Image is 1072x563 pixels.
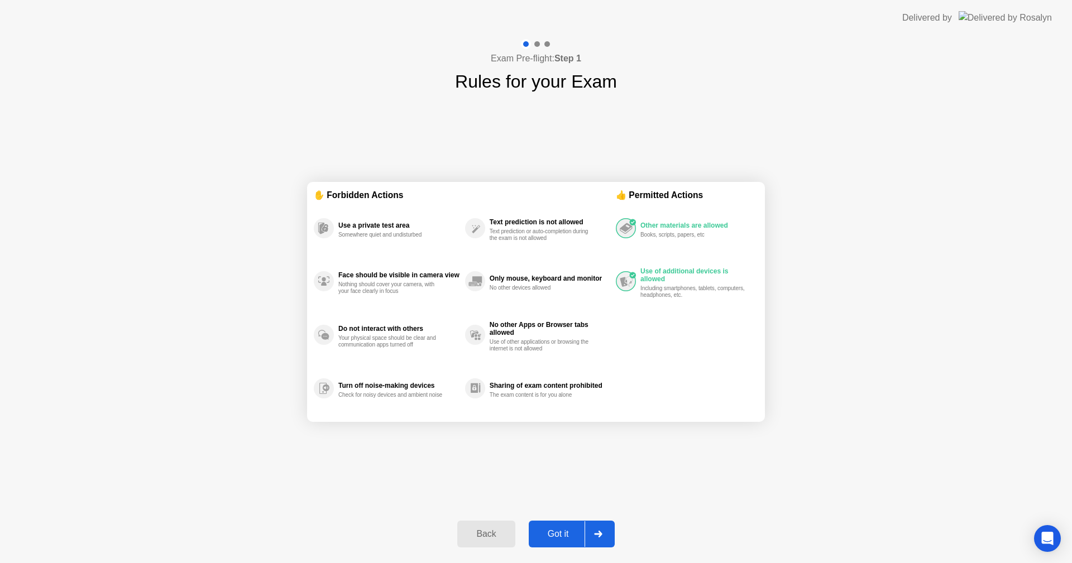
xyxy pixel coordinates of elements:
[640,285,746,299] div: Including smartphones, tablets, computers, headphones, etc.
[338,222,460,229] div: Use a private test area
[338,325,460,333] div: Do not interact with others
[490,218,610,226] div: Text prediction is not allowed
[532,529,585,539] div: Got it
[959,11,1052,24] img: Delivered by Rosalyn
[490,339,595,352] div: Use of other applications or browsing the internet is not allowed
[455,68,617,95] h1: Rules for your Exam
[490,285,595,291] div: No other devices allowed
[554,54,581,63] b: Step 1
[902,11,952,25] div: Delivered by
[338,271,460,279] div: Face should be visible in camera view
[338,335,444,348] div: Your physical space should be clear and communication apps turned off
[490,321,610,336] div: No other Apps or Browser tabs allowed
[338,382,460,389] div: Turn off noise-making devices
[457,521,515,547] button: Back
[490,392,595,398] div: The exam content is for you alone
[616,189,758,201] div: 👍 Permitted Actions
[640,267,753,283] div: Use of additional devices is allowed
[490,228,595,242] div: Text prediction or auto-completion during the exam is not allowed
[491,52,581,65] h4: Exam Pre-flight:
[338,232,444,238] div: Somewhere quiet and undisturbed
[640,232,746,238] div: Books, scripts, papers, etc
[529,521,615,547] button: Got it
[640,222,753,229] div: Other materials are allowed
[461,529,511,539] div: Back
[338,281,444,295] div: Nothing should cover your camera, with your face clearly in focus
[1034,525,1061,552] div: Open Intercom Messenger
[338,392,444,398] div: Check for noisy devices and ambient noise
[314,189,616,201] div: ✋ Forbidden Actions
[490,275,610,282] div: Only mouse, keyboard and monitor
[490,382,610,389] div: Sharing of exam content prohibited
